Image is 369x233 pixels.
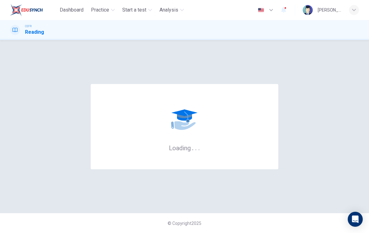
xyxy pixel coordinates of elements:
[168,221,201,226] span: © Copyright 2025
[88,4,117,16] button: Practice
[318,6,341,14] div: [PERSON_NAME] [PERSON_NAME] [PERSON_NAME]
[57,4,86,16] button: Dashboard
[120,4,154,16] button: Start a test
[91,6,109,14] span: Practice
[122,6,146,14] span: Start a test
[169,144,200,152] h6: Loading
[159,6,178,14] span: Analysis
[10,4,57,16] a: EduSynch logo
[257,8,265,12] img: en
[192,142,194,152] h6: .
[157,4,186,16] button: Analysis
[25,24,32,28] span: CEFR
[10,4,43,16] img: EduSynch logo
[195,142,197,152] h6: .
[25,28,44,36] h1: Reading
[60,6,83,14] span: Dashboard
[303,5,313,15] img: Profile picture
[198,142,200,152] h6: .
[348,212,363,227] div: Open Intercom Messenger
